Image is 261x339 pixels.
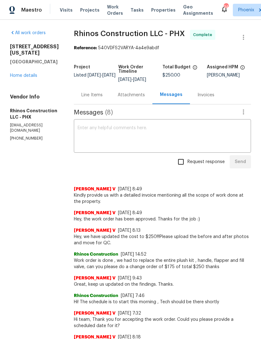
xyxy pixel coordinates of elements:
span: Tasks [130,8,144,12]
span: [PERSON_NAME] V [74,186,115,192]
h5: Assigned HPM [207,65,238,69]
div: [PERSON_NAME] [207,73,251,77]
p: [EMAIL_ADDRESS][DOMAIN_NAME] [10,123,59,133]
span: Rhinos Construction LLC - PHX [74,30,185,37]
h5: Project [74,65,90,69]
span: [DATE] 8:49 [118,187,142,191]
span: [DATE] [118,77,131,82]
h2: [STREET_ADDRESS][US_STATE] [10,44,59,56]
span: Kindly provide us with a detailed invoice mentioning all the scope of work done at the property. [74,192,251,205]
a: Home details [10,73,37,78]
span: Hey, the work order has been approved. Thanks for the job :) [74,216,251,222]
span: Rhinos Construction [74,293,118,299]
h5: [GEOGRAPHIC_DATA] [10,59,59,65]
span: Visits [60,7,73,13]
div: Messages [160,92,182,98]
span: Projects [80,7,100,13]
span: - [88,73,115,77]
span: Work Orders [107,4,123,16]
span: [DATE] 9:43 [118,276,142,280]
div: Invoices [197,92,214,98]
span: [PERSON_NAME] V [74,210,115,216]
span: [DATE] 7:46 [121,294,145,298]
span: Hey, we have updated the cost to $250!!!Please upload the before and after photos and move for QC. [74,234,251,246]
span: Listed [74,73,115,77]
div: Attachments [118,92,145,98]
span: Maestro [21,7,42,13]
span: Hi! The schedule is to start this morning , Tech should be there shortly [74,299,251,305]
span: [DATE] 8:49 [118,211,142,215]
span: Work order is done , we had to replace the entire plush kit , handle, flapper and fill valve, can... [74,257,251,270]
div: Line Items [81,92,103,98]
div: 34 [224,4,228,10]
span: Complete [193,32,215,38]
span: Phoenix [238,7,254,13]
span: [PERSON_NAME] V [74,227,115,234]
b: Reference: [74,46,97,50]
a: All work orders [10,31,46,35]
span: The hpm assigned to this work order. [240,65,245,73]
span: [DATE] 7:32 [118,311,141,315]
h5: Work Order Timeline [118,65,163,74]
h5: Rhinos Construction LLC - PHX [10,108,59,120]
span: Geo Assignments [183,4,213,16]
span: Properties [151,7,176,13]
span: [PERSON_NAME] V [74,310,115,316]
div: 540VDFS2VARYA-4a4e9abdf [74,45,251,51]
span: ( 8 ) [105,109,113,116]
span: [PERSON_NAME] V [74,275,115,281]
span: [DATE] [133,77,146,82]
span: [DATE] 8:13 [118,228,141,233]
span: [DATE] [102,73,115,77]
span: [DATE] [88,73,101,77]
p: [PHONE_NUMBER] [10,136,59,141]
span: Great, keep us updated on the findings. Thanks. [74,281,251,288]
span: Rhinos Construction [74,251,118,257]
span: Hi team, Thank you for accepting the work order. Could you please provide a scheduled date for it? [74,316,251,329]
span: $250.00 [162,73,180,77]
h5: Total Budget [162,65,191,69]
span: [DATE] 14:52 [121,252,146,257]
span: Request response [187,159,225,165]
span: - [118,77,146,82]
h4: Vendor Info [10,94,59,100]
span: Messages [74,109,236,116]
span: The total cost of line items that have been proposed by Opendoor. This sum includes line items th... [192,65,197,73]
